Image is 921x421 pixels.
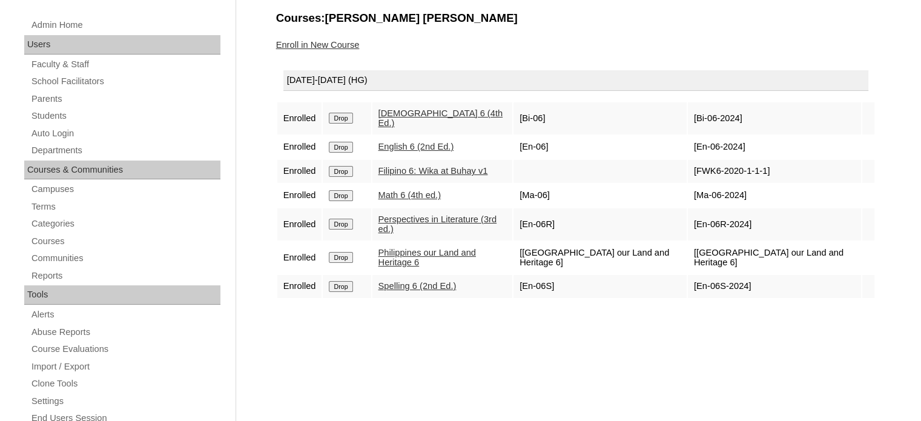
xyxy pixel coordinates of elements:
a: Philippines our Land and Heritage 6 [378,248,476,268]
a: Parents [30,91,220,107]
td: [En-06R] [513,208,687,240]
h3: Courses:[PERSON_NAME] [PERSON_NAME] [276,10,876,26]
a: Communities [30,251,220,266]
input: Drop [329,113,352,124]
td: Enrolled [277,184,322,207]
a: Reports [30,268,220,283]
a: [DEMOGRAPHIC_DATA] 6 (4th Ed.) [378,108,503,128]
input: Drop [329,190,352,201]
td: [En-06] [513,136,687,159]
a: English 6 (2nd Ed.) [378,142,454,151]
input: Drop [329,219,352,230]
a: Enroll in New Course [276,40,360,50]
td: [En-06S] [513,275,687,298]
td: [En-06-2024] [688,136,861,159]
td: Enrolled [277,160,322,183]
a: Course Evaluations [30,342,220,357]
a: Math 6 (4th ed.) [378,190,441,200]
a: Students [30,108,220,124]
input: Drop [329,166,352,177]
a: Admin Home [30,18,220,33]
a: Perspectives in Literature (3rd ed.) [378,214,497,234]
a: Abuse Reports [30,325,220,340]
td: [[GEOGRAPHIC_DATA] our Land and Heritage 6] [513,242,687,274]
a: Clone Tools [30,376,220,391]
input: Drop [329,142,352,153]
a: Auto Login [30,126,220,141]
td: Enrolled [277,208,322,240]
td: Enrolled [277,136,322,159]
input: Drop [329,281,352,292]
a: Categories [30,216,220,231]
a: Spelling 6 (2nd Ed.) [378,281,457,291]
div: Users [24,35,220,55]
td: [[GEOGRAPHIC_DATA] our Land and Heritage 6] [688,242,861,274]
div: Tools [24,285,220,305]
a: Departments [30,143,220,158]
a: Filipino 6: Wika at Buhay v1 [378,166,488,176]
td: Enrolled [277,242,322,274]
a: Campuses [30,182,220,197]
a: Alerts [30,307,220,322]
td: Enrolled [277,102,322,134]
td: [Bi-06-2024] [688,102,861,134]
td: [En-06S-2024] [688,275,861,298]
td: Enrolled [277,275,322,298]
a: Terms [30,199,220,214]
a: Settings [30,394,220,409]
td: [Ma-06] [513,184,687,207]
td: [FWK6-2020-1-1-1] [688,160,861,183]
a: Faculty & Staff [30,57,220,72]
td: [En-06R-2024] [688,208,861,240]
a: School Facilitators [30,74,220,89]
td: [Bi-06] [513,102,687,134]
a: Courses [30,234,220,249]
input: Drop [329,252,352,263]
a: Import / Export [30,359,220,374]
div: [DATE]-[DATE] (HG) [283,70,868,91]
td: [Ma-06-2024] [688,184,861,207]
div: Courses & Communities [24,161,220,180]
